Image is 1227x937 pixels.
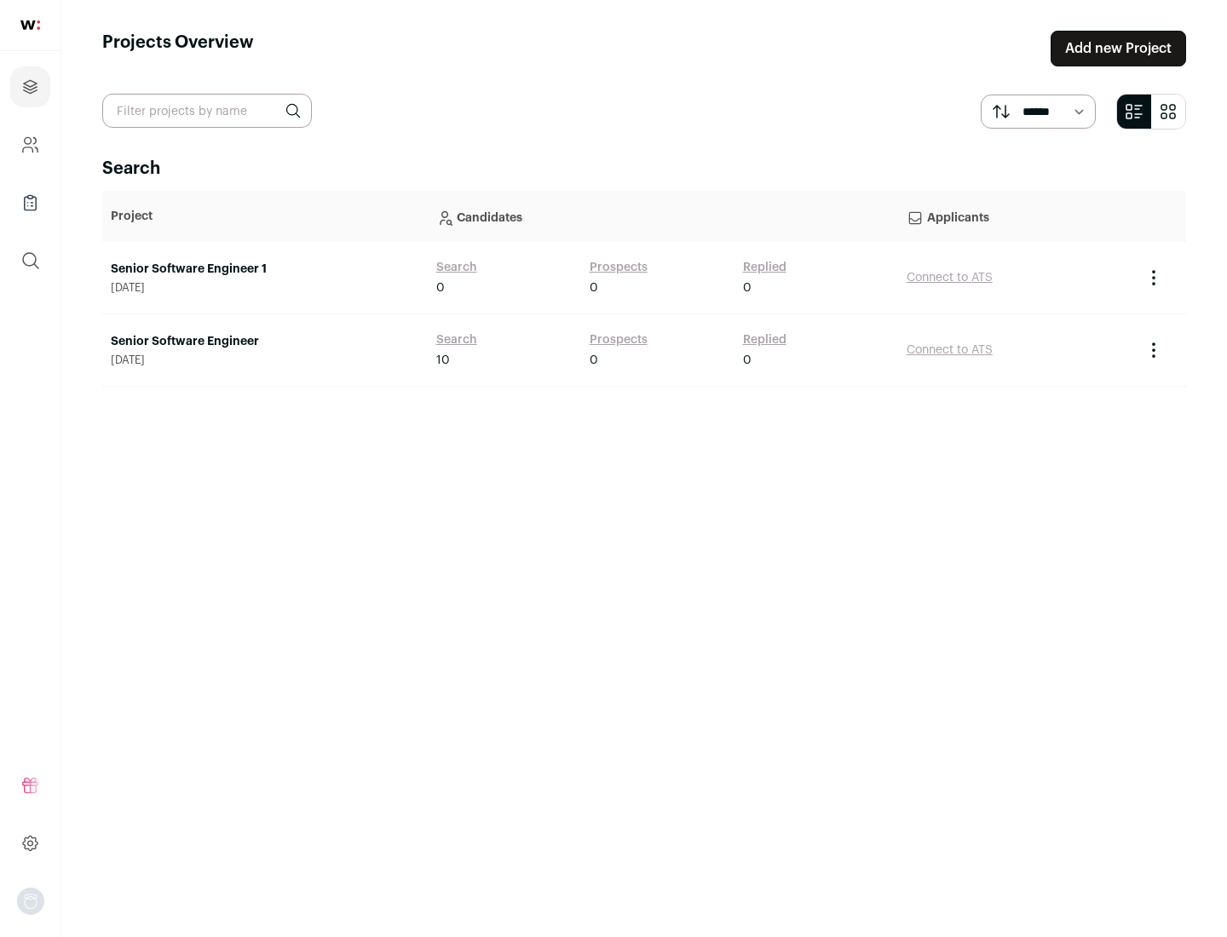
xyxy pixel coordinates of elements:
[907,199,1126,233] p: Applicants
[590,352,598,369] span: 0
[1143,340,1164,360] button: Project Actions
[590,279,598,296] span: 0
[111,354,419,367] span: [DATE]
[1143,267,1164,288] button: Project Actions
[743,352,752,369] span: 0
[436,279,445,296] span: 0
[436,331,477,348] a: Search
[10,182,50,223] a: Company Lists
[436,199,890,233] p: Candidates
[102,31,254,66] h1: Projects Overview
[111,261,419,278] a: Senior Software Engineer 1
[743,259,786,276] a: Replied
[1051,31,1186,66] a: Add new Project
[17,888,44,915] img: nopic.png
[590,259,648,276] a: Prospects
[743,279,752,296] span: 0
[907,272,993,284] a: Connect to ATS
[436,259,477,276] a: Search
[907,344,993,356] a: Connect to ATS
[102,157,1186,181] h2: Search
[102,94,312,128] input: Filter projects by name
[590,331,648,348] a: Prospects
[20,20,40,30] img: wellfound-shorthand-0d5821cbd27db2630d0214b213865d53afaa358527fdda9d0ea32b1df1b89c2c.svg
[111,333,419,350] a: Senior Software Engineer
[743,331,786,348] a: Replied
[10,66,50,107] a: Projects
[17,888,44,915] button: Open dropdown
[111,281,419,295] span: [DATE]
[111,208,419,225] p: Project
[436,352,450,369] span: 10
[10,124,50,165] a: Company and ATS Settings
